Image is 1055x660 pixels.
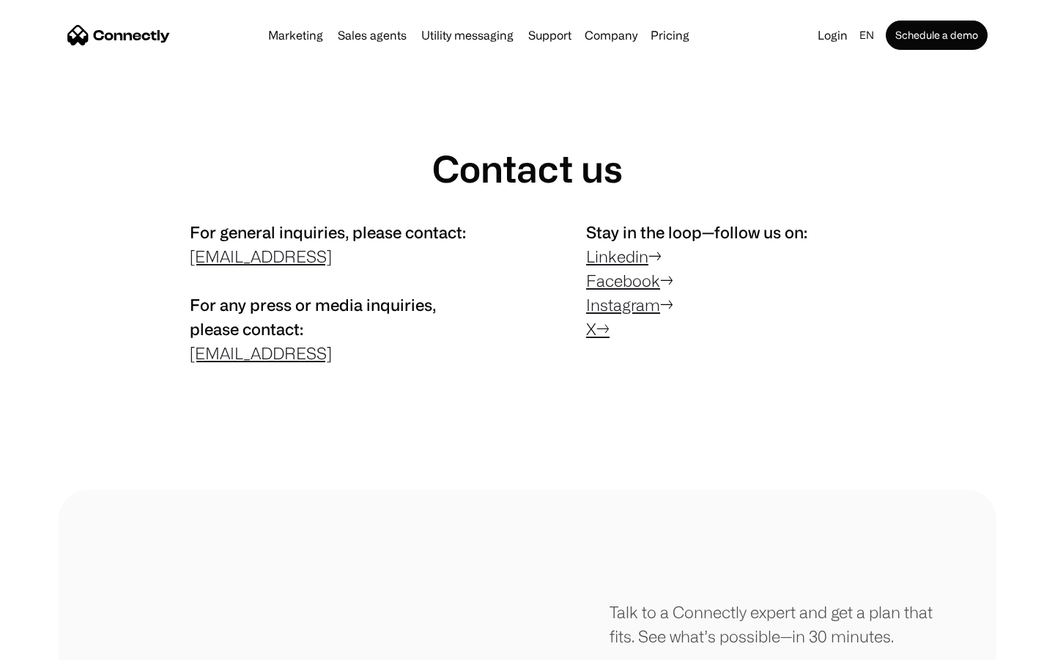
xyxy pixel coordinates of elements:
a: Instagram [586,296,660,314]
div: en [854,25,883,45]
a: Utility messaging [415,29,519,41]
a: Marketing [262,29,329,41]
span: Stay in the loop—follow us on: [586,223,807,241]
span: For any press or media inquiries, please contact: [190,296,436,338]
div: Company [585,25,637,45]
div: Talk to a Connectly expert and get a plan that fits. See what’s possible—in 30 minutes. [610,600,938,648]
a: [EMAIL_ADDRESS] [190,247,332,265]
p: → → → [586,220,865,341]
div: Company [580,25,642,45]
a: Schedule a demo [886,21,988,50]
h1: Contact us [432,147,623,191]
a: Support [522,29,577,41]
a: Sales agents [332,29,412,41]
a: X [586,320,596,338]
a: Pricing [645,29,695,41]
a: Linkedin [586,247,648,265]
a: [EMAIL_ADDRESS] [190,344,332,362]
ul: Language list [29,634,88,655]
a: Facebook [586,271,660,290]
a: home [67,24,170,46]
span: For general inquiries, please contact: [190,223,466,241]
aside: Language selected: English [15,633,88,655]
div: en [859,25,874,45]
a: Login [812,25,854,45]
a: → [596,320,610,338]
